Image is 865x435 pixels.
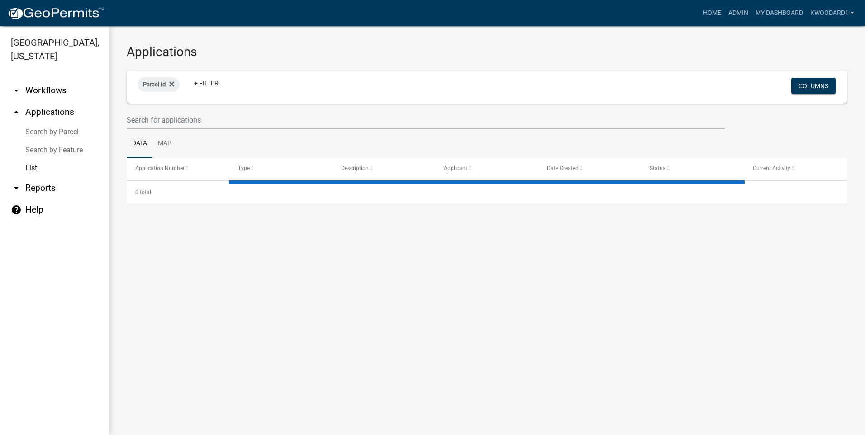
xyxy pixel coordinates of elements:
span: Application Number [135,165,185,171]
datatable-header-cell: Date Created [538,158,641,180]
a: Data [127,129,152,158]
i: arrow_drop_down [11,183,22,194]
datatable-header-cell: Current Activity [744,158,847,180]
span: Status [650,165,665,171]
input: Search for applications [127,111,725,129]
a: Map [152,129,177,158]
span: Date Created [547,165,579,171]
div: 0 total [127,181,847,203]
i: arrow_drop_down [11,85,22,96]
span: Description [341,165,369,171]
datatable-header-cell: Application Number [127,158,229,180]
span: Parcel Id [143,81,166,88]
datatable-header-cell: Type [229,158,332,180]
span: Current Activity [753,165,790,171]
datatable-header-cell: Applicant [435,158,538,180]
span: Applicant [444,165,467,171]
a: Admin [725,5,752,22]
i: arrow_drop_up [11,107,22,118]
datatable-header-cell: Description [333,158,435,180]
a: + Filter [187,75,226,91]
datatable-header-cell: Status [641,158,744,180]
a: Home [699,5,725,22]
span: Type [238,165,250,171]
h3: Applications [127,44,847,60]
a: My Dashboard [752,5,807,22]
i: help [11,204,22,215]
a: kwoodard1 [807,5,858,22]
button: Columns [791,78,836,94]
